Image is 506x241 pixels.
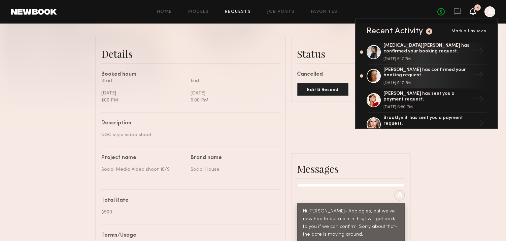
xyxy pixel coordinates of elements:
[297,162,405,175] div: Messages
[267,10,295,14] a: Job Posts
[101,77,185,84] div: Start:
[484,6,495,17] a: A
[471,67,486,85] div: →
[476,6,479,10] div: 4
[101,90,185,97] div: [DATE]
[157,10,172,14] a: Home
[101,97,185,104] div: 1:00 PM
[451,29,486,33] span: Mark all as seen
[367,40,486,65] a: [MEDICAL_DATA][PERSON_NAME] has confirmed your booking request.[DATE] 5:17 PM→
[191,155,275,161] div: Brand name
[188,10,209,14] a: Models
[225,10,251,14] a: Requests
[101,155,185,161] div: Project name
[101,72,280,77] div: Booked hours
[383,115,471,127] div: Brooklyn B. has sent you a payment request.
[191,77,275,84] div: End:
[101,233,275,238] div: Terms/Usage
[101,198,275,203] div: Total Rate
[303,208,399,239] div: Hi [PERSON_NAME]- Apologies, but we've now had to put a pin in this, I will get back to you if we...
[383,57,471,61] div: [DATE] 5:17 PM
[101,209,275,216] div: $500
[383,67,471,79] div: [PERSON_NAME] has confirmed your booking request.
[191,166,275,173] div: Social House
[367,113,486,137] a: Brooklyn B. has sent you a payment request.→
[101,131,275,138] div: UGC style video shoot
[191,97,275,104] div: 6:00 PM
[367,65,486,89] a: [PERSON_NAME] has confirmed your booking request.[DATE] 5:17 PM→
[471,91,486,109] div: →
[101,47,280,61] div: Details
[297,47,405,61] div: Status
[383,105,471,109] div: [DATE] 6:50 PM
[383,91,471,103] div: [PERSON_NAME] has sent you a payment request.
[383,43,471,54] div: [MEDICAL_DATA][PERSON_NAME] has confirmed your booking request.
[367,88,486,113] a: [PERSON_NAME] has sent you a payment request.[DATE] 6:50 PM→
[311,10,338,14] a: Favorites
[471,116,486,133] div: →
[383,81,471,85] div: [DATE] 5:17 PM
[191,90,275,97] div: [DATE]
[297,83,348,96] button: Edit & Resend
[367,27,423,35] div: Recent Activity
[101,121,275,126] div: Description
[428,30,431,34] div: 4
[101,166,185,173] div: Social Media Video shoot 10/9
[471,43,486,61] div: →
[297,72,405,77] div: Cancelled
